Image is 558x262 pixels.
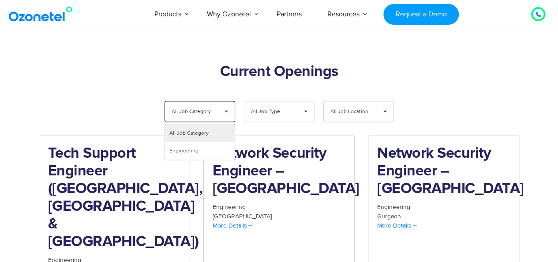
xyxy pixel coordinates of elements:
span: ▾ [377,102,393,122]
span: More Details [377,222,418,229]
span: All Job Location [330,102,372,122]
span: [GEOGRAPHIC_DATA] [213,213,272,220]
h2: Network Security Engineer – [GEOGRAPHIC_DATA] [213,145,345,198]
span: ▾ [218,102,235,122]
span: Engineering [213,203,246,211]
span: Gurgaon [377,213,401,220]
span: ▾ [297,102,314,122]
span: More Details [213,222,253,229]
li: All Job Category [165,125,235,142]
li: Engineering [165,142,235,160]
span: All Job Type [251,102,293,122]
a: Request a Demo [383,4,459,25]
h2: Current Openings [39,63,520,81]
span: All Job Category [172,102,213,122]
h2: Tech Support Engineer ([GEOGRAPHIC_DATA], [GEOGRAPHIC_DATA] & [GEOGRAPHIC_DATA]) [48,145,181,251]
span: Engineering [377,203,410,211]
h2: Network Security Engineer – [GEOGRAPHIC_DATA] [377,145,510,198]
